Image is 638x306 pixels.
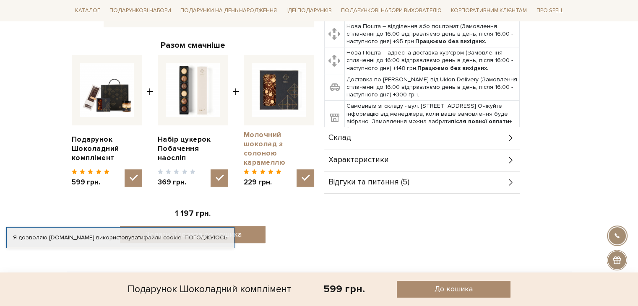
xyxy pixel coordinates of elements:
span: До кошика [435,284,473,294]
span: + [232,55,240,187]
a: Ідеї подарунків [283,4,335,17]
a: Подарункові набори [106,4,174,17]
div: Я дозволяю [DOMAIN_NAME] використовувати [7,234,234,241]
a: Погоджуюсь [185,234,227,241]
span: 229 грн. [244,178,282,187]
span: Склад [328,134,351,142]
img: Молочний шоколад з солоною карамеллю [252,63,306,117]
a: Каталог [72,4,104,17]
img: Набір цукерок Побачення наосліп [166,63,220,117]
td: Доставка по [PERSON_NAME] від Uklon Delivery (Замовлення сплаченні до 16:00 відправляємо день в д... [344,74,519,101]
button: Додати 3 товара до кошика [120,226,266,243]
b: Працюємо без вихідних. [417,65,489,72]
img: Подарунок Шоколадний комплімент [80,63,134,117]
td: Нова Пошта – відділення або поштомат (Замовлення сплаченні до 16:00 відправляємо день в день, піс... [344,21,519,47]
span: Відгуки та питання (5) [328,179,409,186]
button: До кошика [397,281,510,298]
div: Подарунок Шоколадний комплімент [128,281,291,298]
div: 599 грн. [323,283,365,296]
a: Молочний шоколад з солоною карамеллю [244,130,314,167]
td: Самовивіз зі складу - вул. [STREET_ADDRESS] Очікуйте інформацію від менеджера, коли ваше замовлен... [344,101,519,135]
span: 599 грн. [72,178,110,187]
span: + [146,55,154,187]
a: Про Spell [533,4,566,17]
b: після повної оплати [451,118,509,125]
a: файли cookie [143,234,182,241]
a: Набір цукерок Побачення наосліп [158,135,228,163]
a: Подарунок Шоколадний комплімент [72,135,142,163]
span: Характеристики [328,156,389,164]
td: Нова Пошта – адресна доставка кур'єром (Замовлення сплаченні до 16:00 відправляємо день в день, п... [344,47,519,74]
a: Подарунки на День народження [177,4,280,17]
b: Працюємо без вихідних. [415,38,487,45]
a: Подарункові набори вихователю [338,3,445,18]
span: 369 грн. [158,178,196,187]
a: Корпоративним клієнтам [448,3,530,18]
span: 1 197 грн. [175,209,211,218]
div: Разом смачніше [72,40,314,51]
